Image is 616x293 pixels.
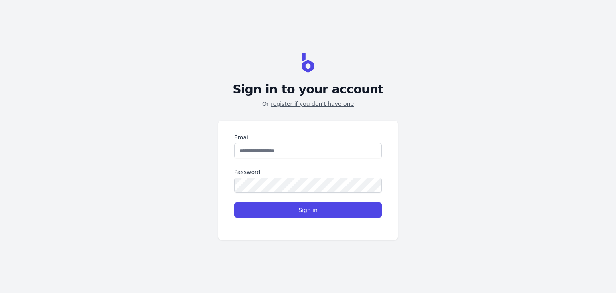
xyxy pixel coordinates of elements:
[271,101,354,107] a: register if you don't have one
[302,53,314,73] img: BravoShop
[262,100,354,108] p: Or
[234,202,382,218] button: Sign in
[298,206,318,214] span: Sign in
[234,133,382,141] label: Email
[234,168,382,176] label: Password
[233,82,383,97] h2: Sign in to your account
